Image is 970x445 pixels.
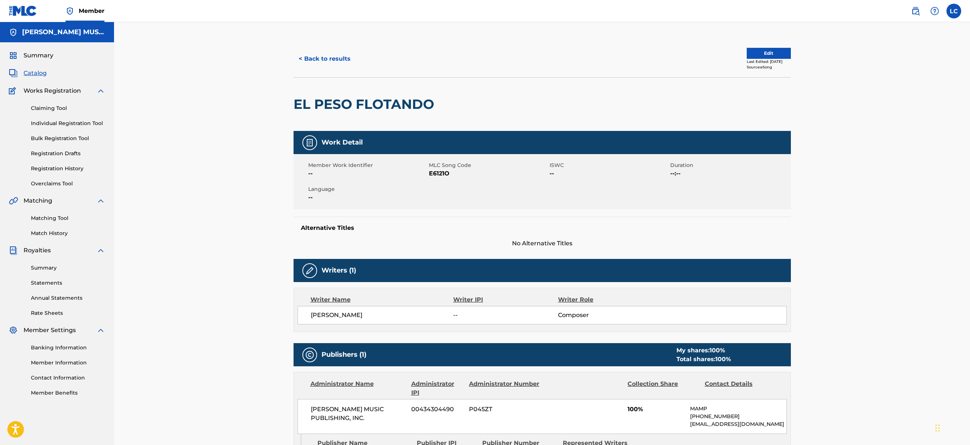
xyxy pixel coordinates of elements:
p: [PHONE_NUMBER] [690,413,786,420]
div: My shares: [676,346,731,355]
h5: Work Detail [321,138,363,147]
a: Registration History [31,165,105,172]
span: Summary [24,51,53,60]
img: MLC Logo [9,6,37,16]
div: Source: eSong [747,64,791,70]
span: E6121O [429,169,548,178]
div: Contact Details [705,380,776,397]
div: Drag [935,417,940,439]
img: Work Detail [305,138,314,147]
span: ISWC [550,161,668,169]
span: Member Settings [24,326,76,335]
img: Top Rightsholder [65,7,74,15]
a: Member Information [31,359,105,367]
div: User Menu [946,4,961,18]
span: MLC Song Code [429,161,548,169]
div: Total shares: [676,355,731,364]
div: Collection Share [628,380,699,397]
span: P045ZT [469,405,540,414]
span: Composer [558,311,653,320]
span: Language [308,185,427,193]
img: Summary [9,51,18,60]
h5: Publishers (1) [321,350,366,359]
img: expand [96,86,105,95]
h5: MAXIMO AGUIRRE MUSIC PUBLISHING, INC. [22,28,105,36]
span: 100% [628,405,685,414]
a: Contact Information [31,374,105,382]
a: Summary [31,264,105,272]
span: Member [79,7,104,15]
img: Matching [9,196,18,205]
a: Member Benefits [31,389,105,397]
div: Administrator IPI [411,380,463,397]
img: Writers [305,266,314,275]
img: Works Registration [9,86,18,95]
img: search [911,7,920,15]
img: Publishers [305,350,314,359]
h2: EL PESO FLOTANDO [294,96,438,113]
a: Bulk Registration Tool [31,135,105,142]
span: Royalties [24,246,51,255]
img: expand [96,246,105,255]
div: Administrator Name [310,380,406,397]
a: Banking Information [31,344,105,352]
span: 00434304490 [411,405,463,414]
p: MAMP [690,405,786,413]
div: Writer IPI [453,295,558,304]
h5: Writers (1) [321,266,356,275]
span: Catalog [24,69,47,78]
a: Match History [31,229,105,237]
a: Matching Tool [31,214,105,222]
span: --:-- [670,169,789,178]
a: Public Search [908,4,923,18]
img: Member Settings [9,326,18,335]
h5: Alternative Titles [301,224,784,232]
div: Administrator Number [469,380,540,397]
img: expand [96,326,105,335]
span: Member Work Identifier [308,161,427,169]
button: < Back to results [294,50,356,68]
button: Edit [747,48,791,59]
div: Help [927,4,942,18]
div: Writer Role [558,295,653,304]
iframe: Resource Center [949,309,970,368]
a: Individual Registration Tool [31,120,105,127]
div: Last Edited: [DATE] [747,59,791,64]
span: -- [550,169,668,178]
a: Statements [31,279,105,287]
span: 100 % [715,356,731,363]
span: No Alternative Titles [294,239,791,248]
a: Overclaims Tool [31,180,105,188]
img: expand [96,196,105,205]
span: Matching [24,196,52,205]
p: [EMAIL_ADDRESS][DOMAIN_NAME] [690,420,786,428]
span: Works Registration [24,86,81,95]
span: -- [308,169,427,178]
span: 100 % [710,347,725,354]
a: SummarySummary [9,51,53,60]
div: Writer Name [310,295,454,304]
img: Accounts [9,28,18,37]
img: Catalog [9,69,18,78]
span: Duration [670,161,789,169]
a: CatalogCatalog [9,69,47,78]
a: Rate Sheets [31,309,105,317]
img: help [930,7,939,15]
span: -- [308,193,427,202]
a: Registration Drafts [31,150,105,157]
span: [PERSON_NAME] [311,311,454,320]
iframe: Chat Widget [933,410,970,445]
a: Annual Statements [31,294,105,302]
img: Royalties [9,246,18,255]
span: -- [453,311,558,320]
a: Claiming Tool [31,104,105,112]
span: [PERSON_NAME] MUSIC PUBLISHING, INC. [311,405,406,423]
